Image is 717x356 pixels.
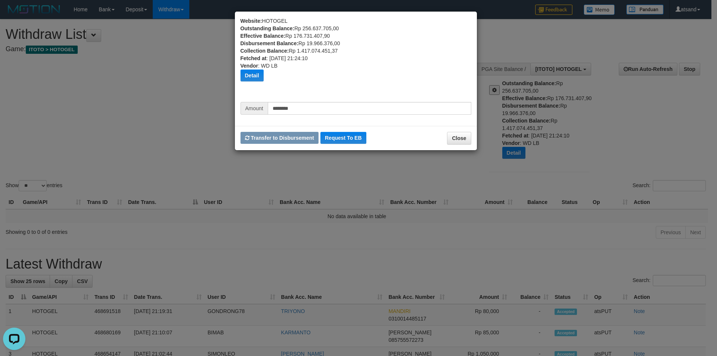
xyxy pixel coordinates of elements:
[240,48,289,54] b: Collection Balance:
[240,40,299,46] b: Disbursement Balance:
[240,69,264,81] button: Detail
[240,17,471,102] div: HOTOGEL Rp 256.637.705,00 Rp 176.731.407,90 Rp 19.966.376,00 Rp 1.417.074.451,37 : [DATE] 21:24:1...
[3,3,25,25] button: Open LiveChat chat widget
[240,55,267,61] b: Fetched at
[240,102,268,115] span: Amount
[240,18,262,24] b: Website:
[240,63,258,69] b: Vendor
[240,33,286,39] b: Effective Balance:
[320,132,366,144] button: Request To EB
[447,132,471,145] button: Close
[240,132,319,144] button: Transfer to Disbursement
[240,25,295,31] b: Outstanding Balance:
